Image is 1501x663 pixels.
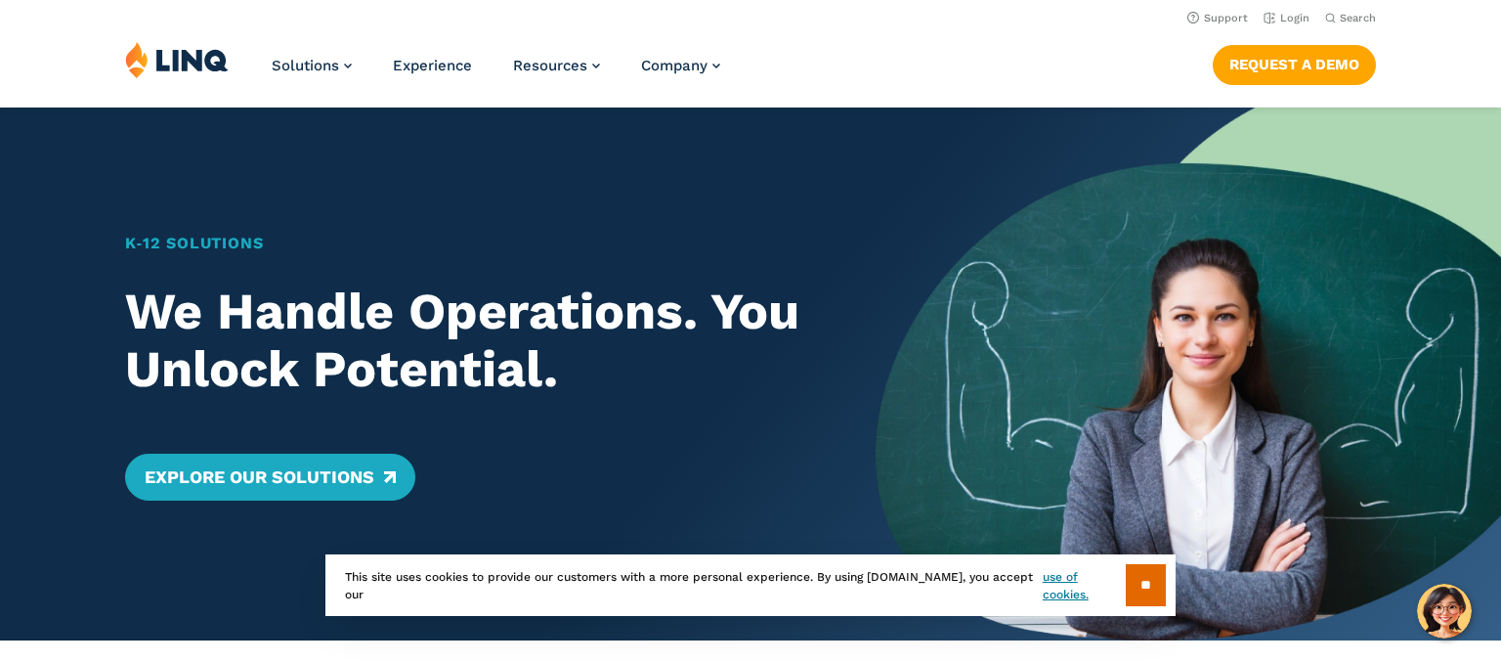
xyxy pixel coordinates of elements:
[876,108,1501,641] img: Home Banner
[125,232,814,255] h1: K‑12 Solutions
[513,57,587,74] span: Resources
[125,454,415,501] a: Explore Our Solutions
[1325,11,1376,25] button: Open Search Bar
[1340,12,1376,24] span: Search
[272,41,720,106] nav: Primary Navigation
[325,554,1176,616] div: This site uses cookies to provide our customers with a more personal experience. By using [DOMAIN...
[1264,12,1309,24] a: Login
[125,283,814,400] h2: We Handle Operations. You Unlock Potential.
[125,41,229,78] img: LINQ | K‑12 Software
[1043,568,1126,603] a: use of cookies.
[1213,45,1376,84] a: Request a Demo
[641,57,708,74] span: Company
[1213,41,1376,84] nav: Button Navigation
[1417,584,1472,639] button: Hello, have a question? Let’s chat.
[641,57,720,74] a: Company
[272,57,339,74] span: Solutions
[1187,12,1248,24] a: Support
[393,57,472,74] a: Experience
[513,57,600,74] a: Resources
[272,57,352,74] a: Solutions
